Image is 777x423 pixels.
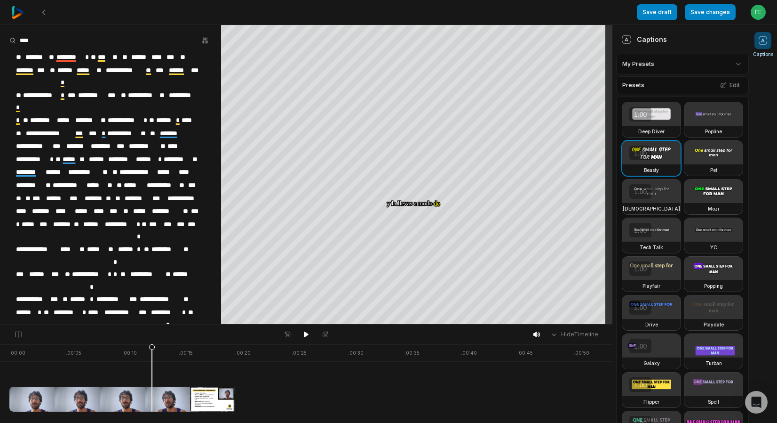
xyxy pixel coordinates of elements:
[644,166,659,174] h3: Beasty
[642,282,660,290] h3: Playfair
[616,54,749,74] div: My Presets
[705,128,722,135] h3: Popline
[753,32,773,58] button: Captions
[706,359,722,367] h3: Turban
[708,398,719,406] h3: Spell
[637,4,677,20] button: Save draft
[717,79,743,91] button: Edit
[745,391,768,414] div: Open Intercom Messenger
[645,321,658,328] h3: Drive
[643,398,659,406] h3: Flipper
[742,396,760,414] button: Get ChatGPT Summary (Ctrl+J)
[710,166,717,174] h3: Pet
[640,244,663,251] h3: Tech Talk
[638,128,665,135] h3: Deep Diver
[11,6,24,19] img: reap
[704,282,723,290] h3: Popping
[710,244,717,251] h3: YC
[616,76,749,94] div: Presets
[643,359,660,367] h3: Galaxy
[547,327,601,342] button: HideTimeline
[622,34,667,44] div: Captions
[685,4,736,20] button: Save changes
[708,205,719,212] h3: Mozi
[704,321,724,328] h3: Playdate
[753,51,773,58] span: Captions
[623,205,680,212] h3: [DEMOGRAPHIC_DATA]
